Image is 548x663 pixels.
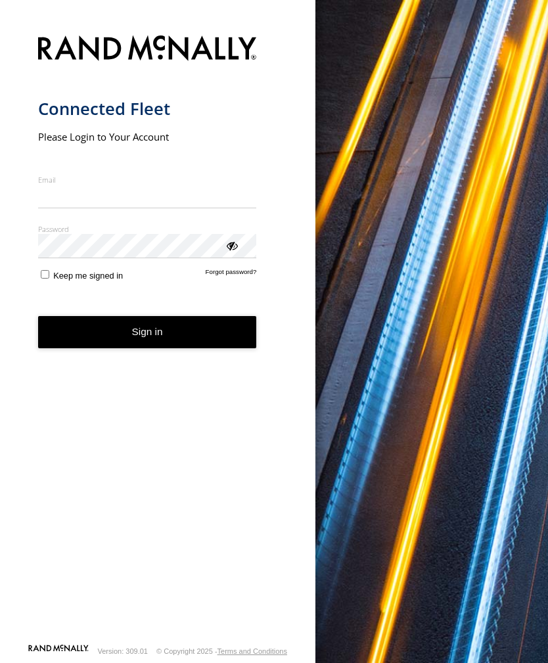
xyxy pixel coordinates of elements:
label: Email [38,175,257,185]
h2: Please Login to Your Account [38,130,257,143]
a: Visit our Website [28,645,89,658]
div: Version: 309.01 [98,647,148,655]
div: ViewPassword [225,239,238,252]
button: Sign in [38,316,257,348]
img: Rand McNally [38,33,257,66]
h1: Connected Fleet [38,98,257,120]
div: © Copyright 2025 - [156,647,287,655]
span: Keep me signed in [53,271,123,281]
input: Keep me signed in [41,270,49,279]
a: Terms and Conditions [217,647,287,655]
form: main [38,28,278,643]
label: Password [38,224,257,234]
a: Forgot password? [206,268,257,281]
